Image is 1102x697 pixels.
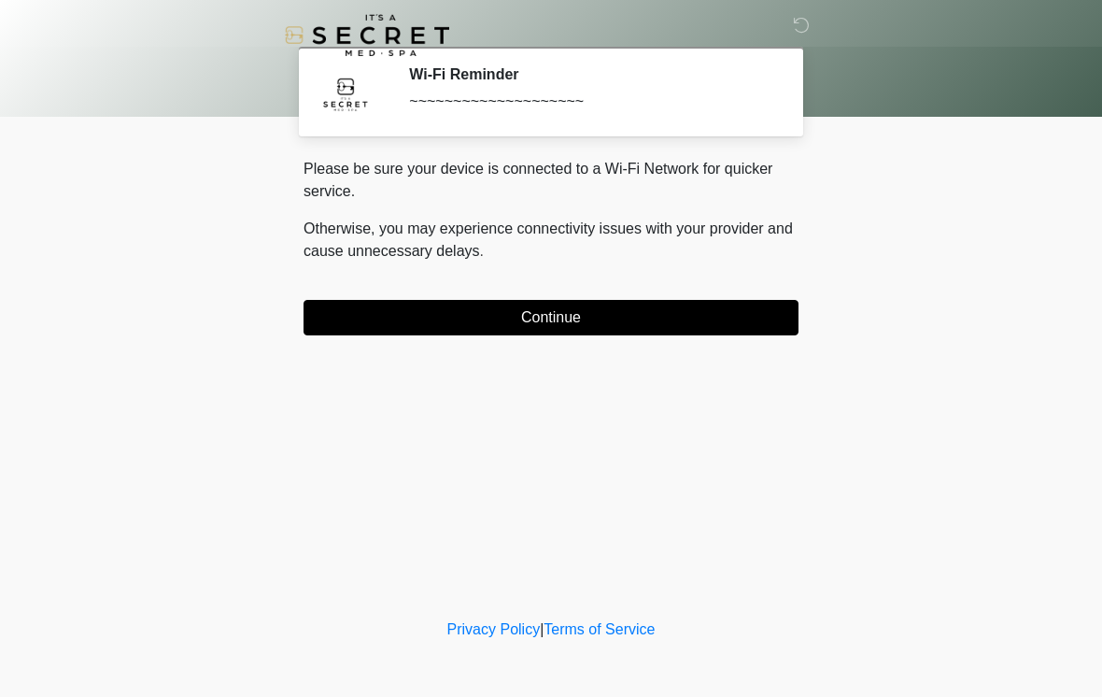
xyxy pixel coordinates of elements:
[318,65,374,121] img: Agent Avatar
[409,65,770,83] h2: Wi-Fi Reminder
[285,14,449,56] img: It's A Secret Med Spa Logo
[447,621,541,637] a: Privacy Policy
[304,158,798,203] p: Please be sure your device is connected to a Wi-Fi Network for quicker service.
[544,621,655,637] a: Terms of Service
[480,243,484,259] span: .
[304,300,798,335] button: Continue
[304,218,798,263] p: Otherwise, you may experience connectivity issues with your provider and cause unnecessary delays
[540,621,544,637] a: |
[409,91,770,113] div: ~~~~~~~~~~~~~~~~~~~~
